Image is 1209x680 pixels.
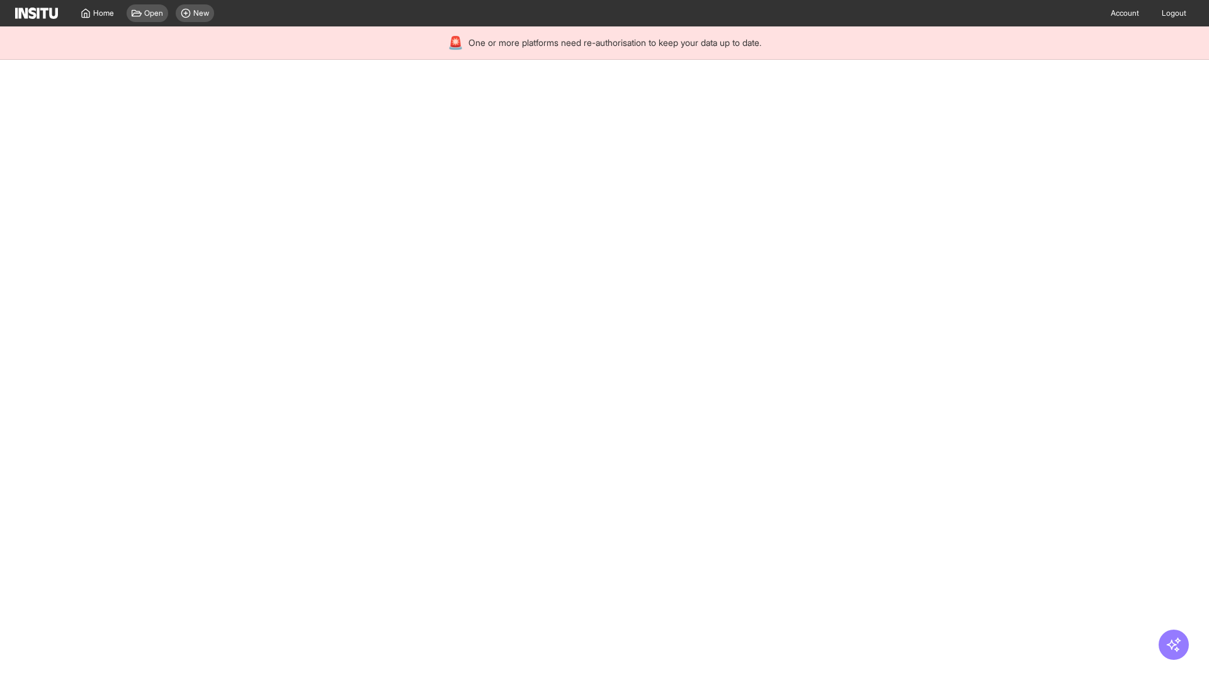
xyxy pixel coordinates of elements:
[144,8,163,18] span: Open
[93,8,114,18] span: Home
[193,8,209,18] span: New
[468,37,761,49] span: One or more platforms need re-authorisation to keep your data up to date.
[448,34,463,52] div: 🚨
[15,8,58,19] img: Logo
